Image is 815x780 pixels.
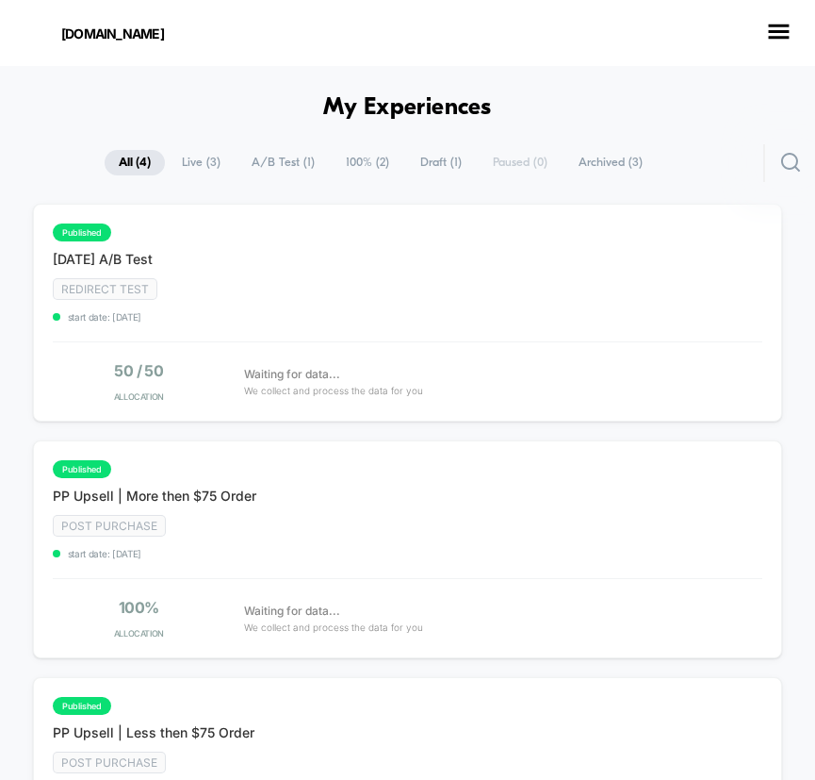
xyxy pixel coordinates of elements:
[53,724,254,740] span: PP Upsell | Less then $75 Order
[53,752,166,773] span: Post Purchase
[114,391,164,402] span: Allocation
[332,150,403,175] span: 100% ( 2 )
[53,548,256,559] span: start date: [DATE]
[237,150,329,175] span: A/B Test ( 1 )
[244,602,340,620] span: Waiting for data...
[105,150,165,175] span: All ( 4 )
[244,383,423,398] span: We collect and process the data for you
[323,94,492,122] h1: My Experiences
[53,251,157,267] span: [DATE] A/B Test
[53,697,111,715] span: published
[53,460,111,478] span: published
[53,278,157,300] span: Redirect Test
[406,150,476,175] span: Draft ( 1 )
[114,628,164,639] span: Allocation
[53,515,166,537] span: Post Purchase
[564,150,657,175] span: Archived ( 3 )
[53,488,256,504] span: PP Upsell | More then $75 Order
[114,361,163,380] span: 50 / 50
[61,25,250,41] span: [DOMAIN_NAME]
[53,224,111,241] span: published
[119,598,159,617] span: 100%
[53,311,157,323] span: start date: [DATE]
[168,150,235,175] span: Live ( 3 )
[244,365,340,383] span: Waiting for data...
[244,620,423,635] span: We collect and process the data for you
